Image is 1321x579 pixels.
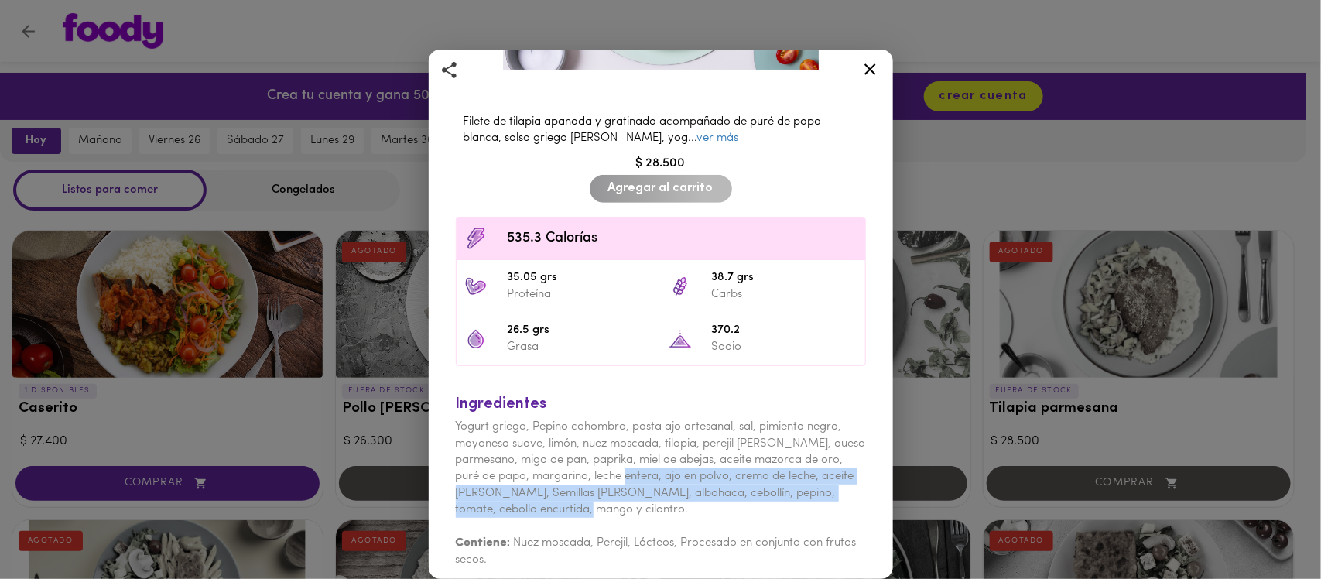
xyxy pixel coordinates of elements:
[669,275,692,298] img: 38.7 grs Carbs
[712,269,857,287] span: 38.7 grs
[697,132,739,144] a: ver más
[669,327,692,351] img: 370.2 Sodio
[508,339,653,355] p: Grasa
[712,339,857,355] p: Sodio
[508,322,653,340] span: 26.5 grs
[508,228,857,249] span: 535.3 Calorías
[456,537,511,549] b: Contiene:
[464,275,488,298] img: 35.05 grs Proteína
[712,286,857,303] p: Carbs
[508,286,653,303] p: Proteína
[456,519,866,568] div: Nuez moscada, Perejil, Lácteos, Procesado en conjunto con frutos secos.
[464,327,488,351] img: 26.5 grs Grasa
[508,269,653,287] span: 35.05 grs
[464,227,488,250] img: Contenido calórico
[1231,489,1306,564] iframe: Messagebird Livechat Widget
[448,155,874,173] div: $ 28.500
[456,421,866,516] span: Yogurt griego, Pepino cohombro, pasta ajo artesanal, sal, pimienta negra, mayonesa suave, limón, ...
[464,116,822,144] span: Filete de tilapia apanada y gratinada acompañado de puré de papa blanca, salsa griega [PERSON_NAM...
[712,322,857,340] span: 370.2
[456,393,866,416] div: Ingredientes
